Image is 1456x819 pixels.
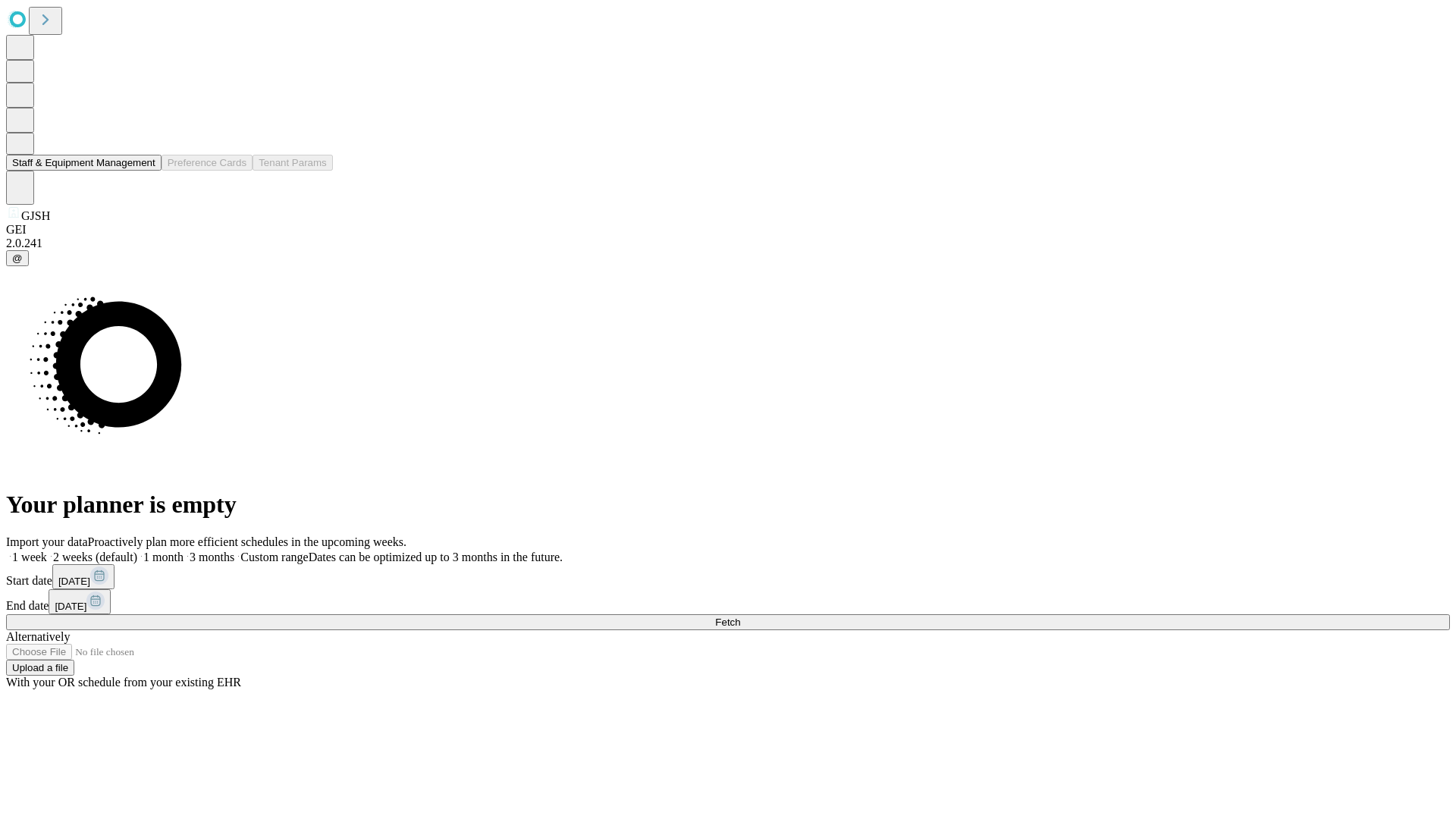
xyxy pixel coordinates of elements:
button: @ [6,250,29,266]
span: [DATE] [55,601,86,612]
span: Custom range [240,551,308,563]
div: End date [6,589,1450,614]
span: 1 week [12,551,47,563]
span: 1 month [143,551,184,563]
button: Tenant Params [253,155,333,171]
span: Dates can be optimized up to 3 months in the future. [309,551,563,563]
h1: Your planner is empty [6,491,1450,519]
span: 3 months [190,551,234,563]
span: Import your data [6,535,88,548]
span: With your OR schedule from your existing EHR [6,676,241,689]
div: GEI [6,223,1450,237]
span: Proactively plan more efficient schedules in the upcoming weeks. [88,535,406,548]
span: Alternatively [6,630,70,643]
span: 2 weeks (default) [53,551,137,563]
button: [DATE] [49,589,111,614]
button: Staff & Equipment Management [6,155,162,171]
button: Fetch [6,614,1450,630]
span: [DATE] [58,576,90,587]
div: 2.0.241 [6,237,1450,250]
span: Fetch [715,617,740,628]
div: Start date [6,564,1450,589]
button: Preference Cards [162,155,253,171]
span: @ [12,253,23,264]
button: [DATE] [52,564,115,589]
button: Upload a file [6,660,74,676]
span: GJSH [21,209,50,222]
